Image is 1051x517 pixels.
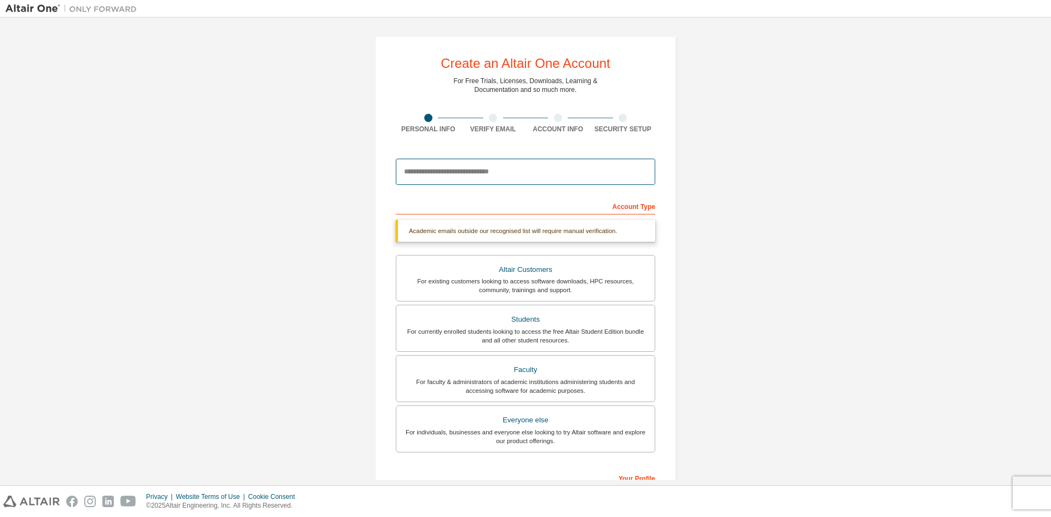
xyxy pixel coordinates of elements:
div: Personal Info [396,125,461,133]
div: Students [403,312,648,327]
img: Altair One [5,3,142,14]
div: Altair Customers [403,262,648,277]
div: Verify Email [461,125,526,133]
img: altair_logo.svg [3,496,60,507]
img: linkedin.svg [102,496,114,507]
p: © 2025 Altair Engineering, Inc. All Rights Reserved. [146,501,302,510]
img: youtube.svg [120,496,136,507]
div: For Free Trials, Licenses, Downloads, Learning & Documentation and so much more. [454,77,598,94]
img: instagram.svg [84,496,96,507]
div: Academic emails outside our recognised list will require manual verification. [396,220,655,242]
div: Everyone else [403,413,648,428]
div: Faculty [403,362,648,377]
div: Your Profile [396,469,655,486]
div: Create an Altair One Account [441,57,610,70]
div: Account Type [396,197,655,214]
div: Cookie Consent [248,492,301,501]
img: facebook.svg [66,496,78,507]
div: Security Setup [591,125,656,133]
div: Privacy [146,492,176,501]
div: Account Info [525,125,591,133]
div: For faculty & administrators of academic institutions administering students and accessing softwa... [403,377,648,395]
div: For currently enrolled students looking to access the free Altair Student Edition bundle and all ... [403,327,648,345]
div: For individuals, businesses and everyone else looking to try Altair software and explore our prod... [403,428,648,445]
div: For existing customers looking to access software downloads, HPC resources, community, trainings ... [403,277,648,294]
div: Website Terms of Use [176,492,248,501]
